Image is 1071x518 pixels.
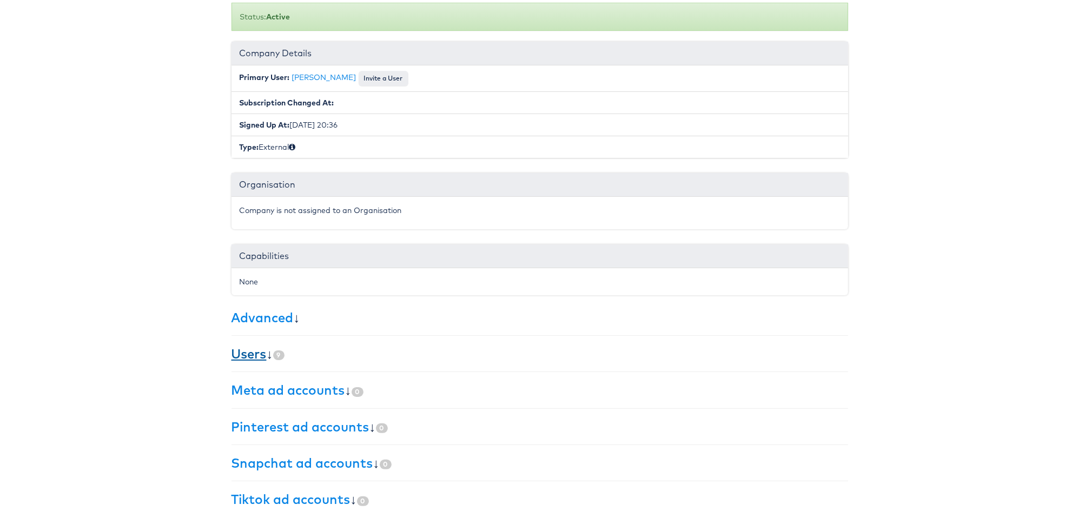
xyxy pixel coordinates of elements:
div: Company Details [232,39,848,63]
span: 9 [273,348,285,358]
span: 0 [376,421,388,431]
b: Active [267,10,290,19]
h3: ↓ [232,417,848,431]
p: Company is not assigned to an Organisation [240,203,840,214]
a: Meta ad accounts [232,380,345,396]
div: Organisation [232,171,848,195]
a: Pinterest ad accounts [232,416,369,433]
div: Status: [232,1,848,29]
div: None [240,274,840,285]
span: 0 [352,385,363,395]
li: External [232,134,848,156]
h3: ↓ [232,490,848,504]
b: Type: [240,140,259,150]
a: Snapchat ad accounts [232,453,373,469]
a: Advanced [232,307,294,323]
b: Subscription Changed At: [240,96,334,105]
a: Users [232,343,267,360]
span: 0 [380,457,392,467]
a: [PERSON_NAME] [292,70,356,80]
span: 0 [357,494,369,504]
h3: ↓ [232,344,848,358]
button: Invite a User [359,69,408,84]
b: Primary User: [240,70,290,80]
a: Tiktok ad accounts [232,489,351,505]
li: [DATE] 20:36 [232,111,848,134]
span: Internal (staff) or External (client) [289,140,296,150]
h3: ↓ [232,308,848,322]
b: Signed Up At: [240,118,290,128]
div: Capabilities [232,242,848,266]
h3: ↓ [232,381,848,395]
h3: ↓ [232,454,848,468]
